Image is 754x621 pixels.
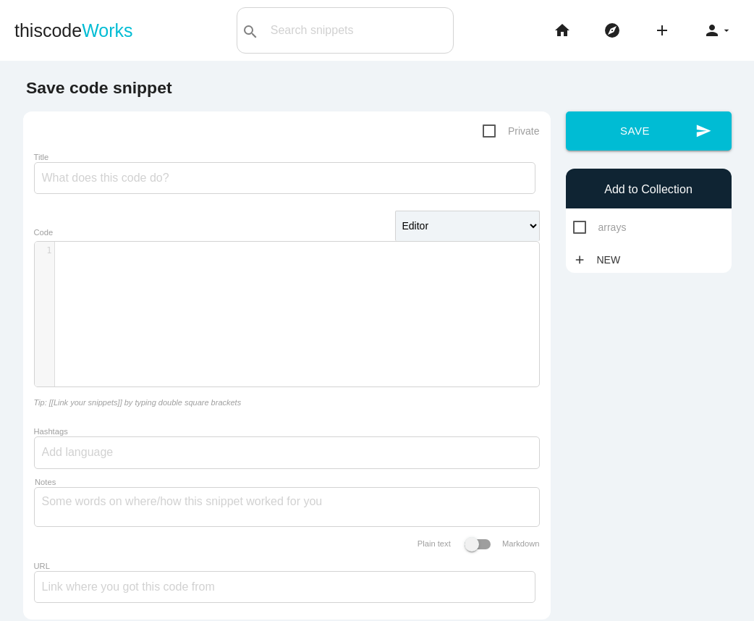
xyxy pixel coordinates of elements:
label: Code [34,228,54,237]
a: addNew [573,247,628,273]
label: Notes [35,478,56,487]
i: explore [603,7,621,54]
i: home [554,7,571,54]
h6: Add to Collection [573,183,724,196]
i: add [573,247,586,273]
a: thiscodeWorks [14,7,133,54]
div: 1 [35,245,54,257]
label: URL [34,562,50,570]
i: add [653,7,671,54]
i: search [242,9,259,55]
label: Title [34,153,49,161]
i: arrow_drop_down [721,7,732,54]
span: Works [82,20,132,41]
i: Tip: [[Link your snippets]] by typing double square brackets [34,398,242,407]
i: send [695,111,711,151]
b: Save code snippet [26,78,172,97]
button: sendSave [566,111,732,151]
input: Search snippets [263,15,453,46]
label: Plain text Markdown [418,539,540,548]
input: Link where you got this code from [34,571,535,603]
button: search [237,8,263,53]
input: Add language [42,437,129,468]
i: person [703,7,721,54]
span: arrays [573,219,627,237]
span: Private [483,122,540,140]
label: Hashtags [34,427,68,436]
input: What does this code do? [34,162,535,194]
